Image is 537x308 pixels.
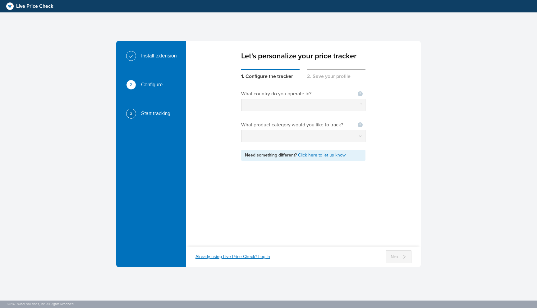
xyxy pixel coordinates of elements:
[241,121,350,129] div: What product category would you like to track?
[241,41,365,61] div: Let's personalize your price tracker
[16,2,53,10] span: Live Price Check
[245,152,298,158] span: Need something different?
[358,122,363,127] span: question-circle
[141,80,168,90] div: Configure
[6,2,14,10] img: logo
[195,254,270,260] div: Already using Live Price Check? Log in
[241,69,300,80] div: 1. Configure the tracker
[298,152,346,158] a: Click here to let us know
[130,111,132,115] span: 3
[241,90,319,97] div: What country do you operate in?
[358,91,363,96] span: question-circle
[129,54,133,58] span: check
[141,51,182,61] div: Install extension
[358,103,362,107] span: loading
[307,69,365,80] div: 2. Save your profile
[130,82,132,87] span: 2
[141,109,175,119] div: Start tracking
